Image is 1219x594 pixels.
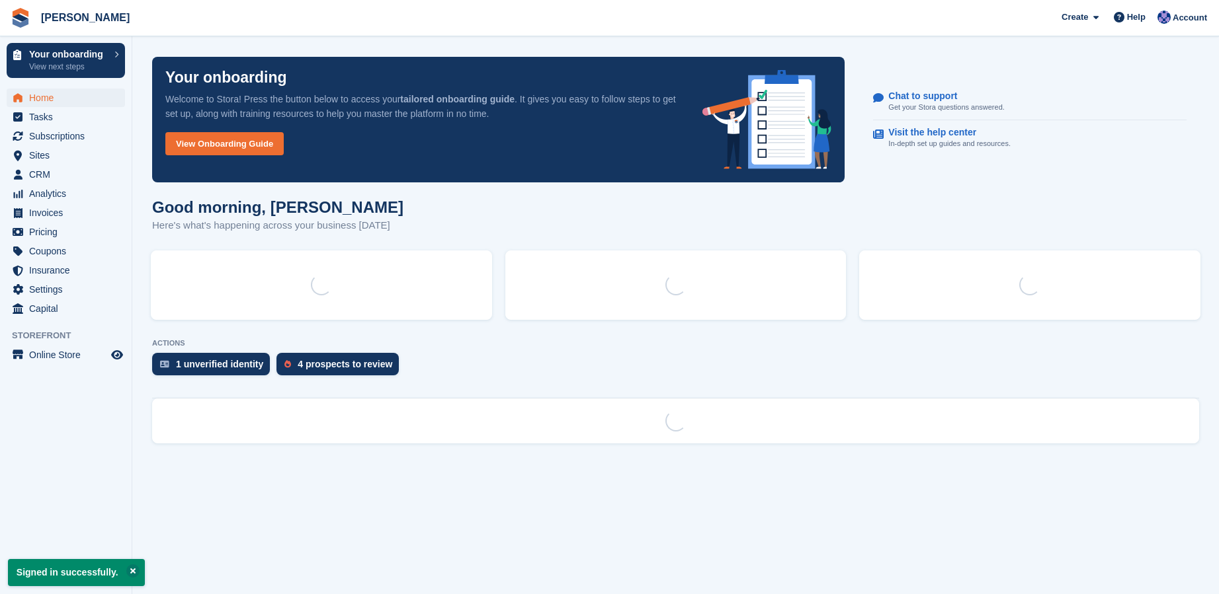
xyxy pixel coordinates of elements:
a: menu [7,223,125,241]
a: 1 unverified identity [152,353,276,382]
h1: Good morning, [PERSON_NAME] [152,198,403,216]
p: ACTIONS [152,339,1199,348]
p: View next steps [29,61,108,73]
span: Account [1173,11,1207,24]
p: Visit the help center [888,127,1000,138]
p: Welcome to Stora! Press the button below to access your . It gives you easy to follow steps to ge... [165,92,681,121]
p: Your onboarding [165,70,287,85]
a: 4 prospects to review [276,353,405,382]
p: In-depth set up guides and resources. [888,138,1011,149]
a: Visit the help center In-depth set up guides and resources. [873,120,1187,156]
span: Sites [29,146,108,165]
img: Joel Isaksson [1157,11,1171,24]
a: menu [7,242,125,260]
a: [PERSON_NAME] [36,7,135,28]
a: menu [7,261,125,279]
span: Home [29,89,108,107]
img: prospect-51fa495bee0391a8d652442698ab0144808aea92771e9ea1ae160a38d050c398.svg [284,360,291,368]
span: Online Store [29,346,108,364]
span: Tasks [29,108,108,126]
strong: tailored onboarding guide [400,94,515,104]
a: menu [7,108,125,126]
a: View Onboarding Guide [165,132,284,155]
p: Chat to support [888,91,993,102]
span: Settings [29,280,108,299]
a: menu [7,89,125,107]
span: Pricing [29,223,108,241]
span: Subscriptions [29,127,108,145]
img: verify_identity-adf6edd0f0f0b5bbfe63781bf79b02c33cf7c696d77639b501bdc392416b5a36.svg [160,360,169,368]
a: menu [7,184,125,203]
a: menu [7,299,125,318]
span: Help [1127,11,1146,24]
a: Your onboarding View next steps [7,43,125,78]
span: Analytics [29,184,108,203]
p: Signed in successfully. [8,559,145,586]
a: menu [7,127,125,145]
a: menu [7,146,125,165]
a: Chat to support Get your Stora questions answered. [873,84,1187,120]
div: 4 prospects to review [298,359,392,369]
img: onboarding-info-6c161a55d2c0e0a8cae90662b2fe09162a5109e8cc188191df67fb4f79e88e88.svg [702,70,832,169]
p: Your onboarding [29,50,108,59]
img: stora-icon-8386f47178a22dfd0bd8f6a31ec36ba5ce8667c1dd55bd0f319d3a0aa187defe.svg [11,8,30,28]
span: Insurance [29,261,108,279]
span: Invoices [29,204,108,222]
p: Here's what's happening across your business [DATE] [152,218,403,233]
a: Preview store [109,347,125,363]
span: Capital [29,299,108,318]
a: menu [7,204,125,222]
span: Coupons [29,242,108,260]
span: CRM [29,165,108,184]
a: menu [7,280,125,299]
span: Storefront [12,329,132,342]
div: 1 unverified identity [176,359,263,369]
span: Create [1062,11,1088,24]
p: Get your Stora questions answered. [888,102,1004,113]
a: menu [7,165,125,184]
a: menu [7,346,125,364]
